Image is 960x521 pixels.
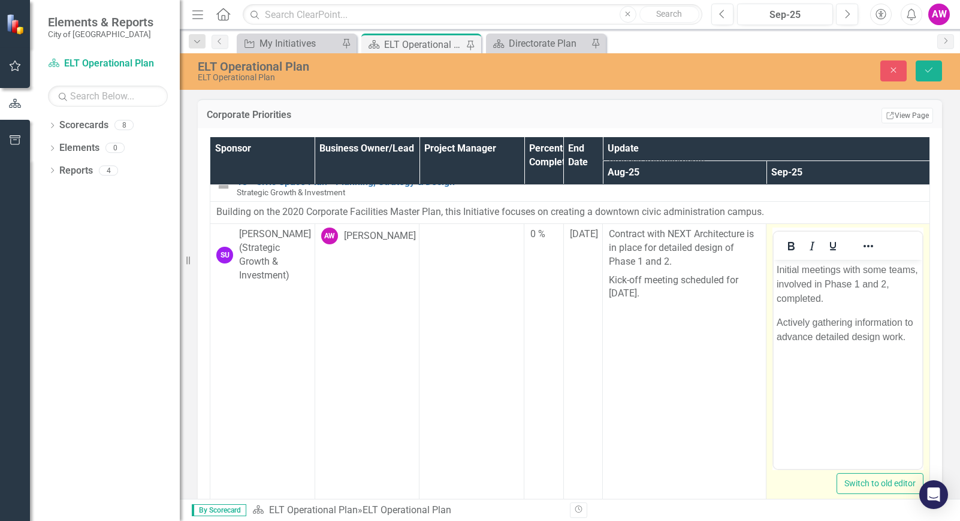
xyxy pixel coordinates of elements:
[198,73,611,82] div: ELT Operational Plan
[198,60,611,73] div: ELT Operational Plan
[6,13,27,34] img: ClearPoint Strategy
[192,504,246,516] span: By Scorecard
[823,238,843,255] button: Underline
[774,260,922,469] iframe: Rich Text Area
[570,228,598,240] span: [DATE]
[207,110,647,120] h3: Corporate Priorities
[259,36,339,51] div: My Initiatives
[489,36,588,51] a: Directorate Plan
[321,228,338,244] div: AW
[509,36,588,51] div: Directorate Plan
[741,8,829,22] div: Sep-25
[99,165,118,175] div: 4
[858,238,879,255] button: Reveal or hide additional toolbar items
[384,37,463,52] div: ELT Operational Plan
[114,120,134,131] div: 8
[252,504,561,517] div: »
[59,119,108,132] a: Scorecards
[240,36,339,51] a: My Initiatives
[639,6,699,23] button: Search
[59,164,93,178] a: Reports
[237,187,345,197] span: Strategic Growth & Investment
[243,4,702,25] input: Search ClearPoint...
[781,238,801,255] button: Bold
[48,15,153,29] span: Elements & Reports
[928,4,950,25] button: AW
[656,9,682,19] span: Search
[609,271,760,301] p: Kick-off meeting scheduled for [DATE].
[59,141,99,155] a: Elements
[48,86,168,107] input: Search Below...
[737,4,833,25] button: Sep-25
[269,504,358,516] a: ELT Operational Plan
[216,206,764,217] span: Building on the 2020 Corporate Facilities Master Plan, this Initiative focuses on creating a down...
[48,57,168,71] a: ELT Operational Plan
[802,238,822,255] button: Italic
[881,108,933,123] a: View Page
[363,504,451,516] div: ELT Operational Plan
[48,29,153,39] small: City of [GEOGRAPHIC_DATA]
[216,247,233,263] div: SU
[239,228,311,282] div: [PERSON_NAME] (Strategic Growth & Investment)
[344,229,416,243] div: [PERSON_NAME]
[609,228,760,271] p: Contract with NEXT Architecture is in place for detailed design of Phase 1 and 2.
[837,473,923,494] button: Switch to old editor
[919,480,948,509] div: Open Intercom Messenger
[216,180,231,194] img: Not Defined
[530,228,557,241] div: 0 %
[105,143,125,153] div: 0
